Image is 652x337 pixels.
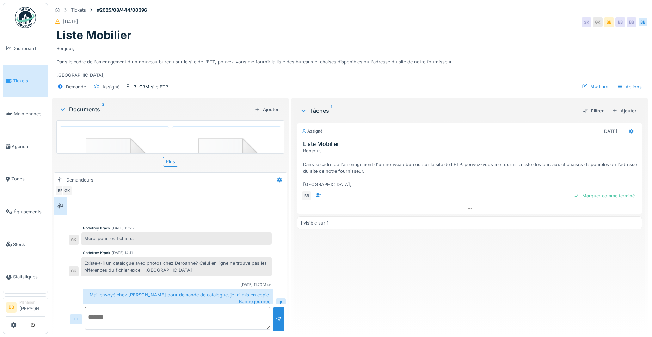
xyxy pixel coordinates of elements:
[55,186,65,196] div: BB
[83,226,110,231] div: Godefroy Krack
[627,17,636,27] div: BB
[102,84,119,90] div: Assigné
[66,177,93,183] div: Demandeurs
[252,105,282,114] div: Ajouter
[134,84,168,90] div: 3. CRM site ETP
[11,176,45,182] span: Zones
[3,97,48,130] a: Maintenance
[263,282,272,287] div: Vous
[71,7,86,13] div: Tickets
[6,300,45,317] a: BB Manager[PERSON_NAME]
[19,300,45,305] div: Manager
[331,106,332,115] sup: 1
[276,298,286,308] div: B
[615,17,625,27] div: BB
[582,17,591,27] div: GK
[300,106,577,115] div: Tâches
[61,128,167,229] img: 84750757-fdcc6f00-afbb-11ea-908a-1074b026b06b.png
[63,18,78,25] div: [DATE]
[69,266,79,276] div: GK
[69,235,79,245] div: GK
[15,7,36,28] img: Badge_color-CXgf-gQk.svg
[83,250,110,256] div: Godefroy Krack
[579,82,611,91] div: Modifier
[300,220,328,226] div: 1 visible sur 1
[12,143,45,150] span: Agenda
[56,42,644,79] div: Bonjour, Dans le cadre de l'aménagement d'un nouveau bureau sur le site de l'ETP, pouvez-vous me ...
[3,195,48,228] a: Équipements
[94,7,150,13] strong: #2025/08/444/00396
[3,261,48,294] a: Statistiques
[571,191,638,201] div: Marquer comme terminé
[14,208,45,215] span: Équipements
[13,274,45,280] span: Statistiques
[62,186,72,196] div: GK
[112,226,134,231] div: [DATE] 13:25
[3,65,48,98] a: Tickets
[56,29,131,42] h1: Liste Mobilier
[12,45,45,52] span: Dashboard
[303,147,639,188] div: Bonjour, Dans le cadre de l'aménagement d'un nouveau bureau sur le site de l'ETP, pouvez-vous me ...
[163,157,178,167] div: Plus
[83,289,273,308] div: Mail envoyé chez [PERSON_NAME] pour demande de catalogue, je tai mis en copie. Bonne journée
[614,82,645,92] div: Actions
[604,17,614,27] div: BB
[174,128,280,229] img: 84750757-fdcc6f00-afbb-11ea-908a-1074b026b06b.png
[112,250,133,256] div: [DATE] 14:11
[580,106,607,116] div: Filtrer
[13,78,45,84] span: Tickets
[66,84,86,90] div: Demande
[6,302,17,313] li: BB
[59,105,252,114] div: Documents
[3,32,48,65] a: Dashboard
[302,128,323,134] div: Assigné
[593,17,603,27] div: GK
[3,130,48,163] a: Agenda
[602,128,617,135] div: [DATE]
[102,105,104,114] sup: 3
[3,163,48,196] a: Zones
[3,228,48,261] a: Stock
[609,106,639,116] div: Ajouter
[303,141,639,147] h3: Liste Mobilier
[13,241,45,248] span: Stock
[19,300,45,315] li: [PERSON_NAME]
[81,257,272,276] div: Existe-t-il un catalogue avec photos chez Deroanne? Celui en ligne ne trouve pas les références d...
[638,17,648,27] div: BB
[302,191,312,201] div: BB
[81,232,272,245] div: Merci pour les fichiers.
[14,110,45,117] span: Maintenance
[241,282,262,287] div: [DATE] 11:20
